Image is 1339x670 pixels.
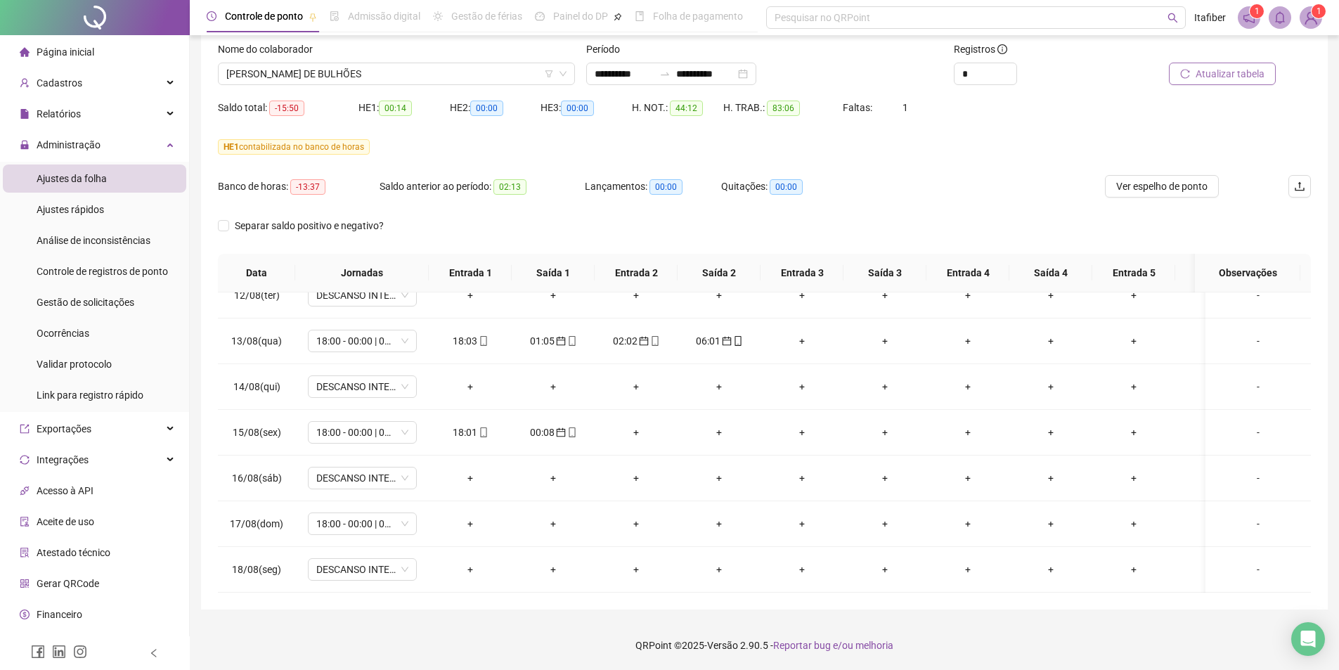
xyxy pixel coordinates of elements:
[1186,562,1247,577] div: +
[938,333,998,349] div: +
[1217,379,1300,394] div: -
[855,562,915,577] div: +
[1021,516,1081,532] div: +
[218,100,358,116] div: Saldo total:
[689,288,749,303] div: +
[230,518,283,529] span: 17/08(dom)
[843,102,874,113] span: Faltas:
[1291,622,1325,656] div: Open Intercom Messenger
[555,427,566,437] span: calendar
[1009,254,1092,292] th: Saída 4
[1104,379,1164,394] div: +
[20,78,30,88] span: user-add
[380,179,585,195] div: Saldo anterior ao período:
[855,379,915,394] div: +
[1217,288,1300,303] div: -
[37,485,93,496] span: Acesso à API
[1021,562,1081,577] div: +
[440,333,500,349] div: 18:03
[234,290,280,301] span: 12/08(ter)
[37,77,82,89] span: Cadastros
[37,173,107,184] span: Ajustes da folha
[149,648,159,658] span: left
[997,44,1007,54] span: info-circle
[470,101,503,116] span: 00:00
[37,235,150,246] span: Análise de inconsistências
[1186,425,1247,440] div: +
[450,100,541,116] div: HE 2:
[767,101,800,116] span: 83:06
[348,11,420,22] span: Admissão digital
[1021,379,1081,394] div: +
[37,266,168,277] span: Controle de registros de ponto
[938,562,998,577] div: +
[606,425,666,440] div: +
[606,333,666,349] div: 02:02
[1186,470,1247,486] div: +
[358,100,450,116] div: HE 1:
[1255,6,1260,16] span: 1
[20,610,30,619] span: dollar
[535,11,545,21] span: dashboard
[20,455,30,465] span: sync
[1206,265,1289,281] span: Observações
[541,100,632,116] div: HE 3:
[316,285,408,306] span: DESCANSO INTER-JORNADA
[523,333,583,349] div: 01:05
[218,254,295,292] th: Data
[707,640,738,651] span: Versão
[309,13,317,21] span: pushpin
[772,288,832,303] div: +
[721,179,858,195] div: Quitações:
[586,41,629,57] label: Período
[1116,179,1208,194] span: Ver espelho de ponto
[523,288,583,303] div: +
[52,645,66,659] span: linkedin
[938,379,998,394] div: +
[37,516,94,527] span: Aceite de uso
[1217,333,1300,349] div: -
[903,102,908,113] span: 1
[1021,288,1081,303] div: +
[1104,516,1164,532] div: +
[770,179,803,195] span: 00:00
[606,562,666,577] div: +
[1105,175,1219,198] button: Ver espelho de ponto
[290,179,325,195] span: -13:37
[1167,13,1178,23] span: search
[440,470,500,486] div: +
[233,381,280,392] span: 14/08(qui)
[512,254,595,292] th: Saída 1
[295,254,429,292] th: Jornadas
[316,559,408,580] span: DESCANSO INTER-JORNADA
[232,564,281,575] span: 18/08(seg)
[938,516,998,532] div: +
[732,336,743,346] span: mobile
[1217,470,1300,486] div: -
[678,254,761,292] th: Saída 2
[595,254,678,292] th: Entrada 2
[855,470,915,486] div: +
[477,336,489,346] span: mobile
[559,70,567,78] span: down
[632,100,723,116] div: H. NOT.:
[772,333,832,349] div: +
[20,47,30,57] span: home
[225,11,303,22] span: Controle de ponto
[938,425,998,440] div: +
[20,486,30,496] span: api
[1186,379,1247,394] div: +
[1186,333,1247,349] div: +
[606,379,666,394] div: +
[523,562,583,577] div: +
[689,379,749,394] div: +
[1294,181,1305,192] span: upload
[440,379,500,394] div: +
[772,425,832,440] div: +
[523,516,583,532] div: +
[720,336,732,346] span: calendar
[1104,333,1164,349] div: +
[316,513,408,534] span: 18:00 - 00:00 | 01:00 - 06:00
[614,13,622,21] span: pushpin
[440,288,500,303] div: +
